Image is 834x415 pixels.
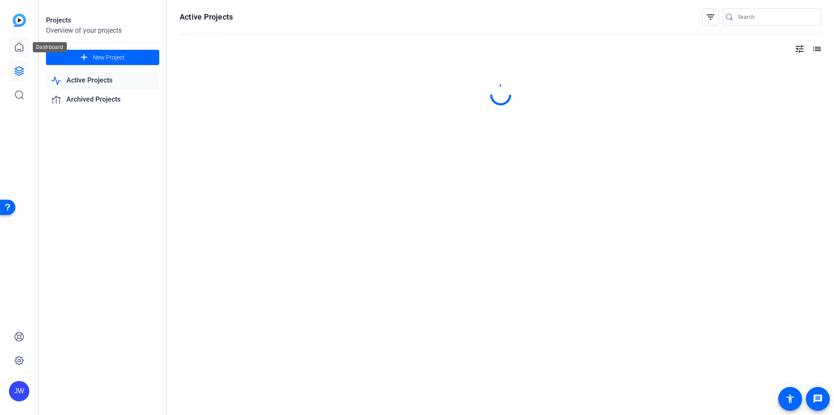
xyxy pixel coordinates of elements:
input: Search [738,12,814,22]
h1: Active Projects [180,12,233,22]
span: New Project [93,53,125,62]
button: New Project [46,50,159,65]
mat-icon: accessibility [785,394,795,404]
mat-icon: list [811,44,821,54]
div: Dashboard [33,42,67,52]
mat-icon: tune [794,44,805,54]
div: Overview of your projects [46,26,159,36]
a: Active Projects [46,72,159,89]
a: Archived Projects [46,91,159,108]
div: JW [9,381,29,401]
mat-icon: message [813,394,823,404]
mat-icon: filter_list [705,12,716,22]
div: Projects [46,15,159,26]
img: blue-gradient.svg [13,14,26,27]
mat-icon: add [79,52,89,63]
